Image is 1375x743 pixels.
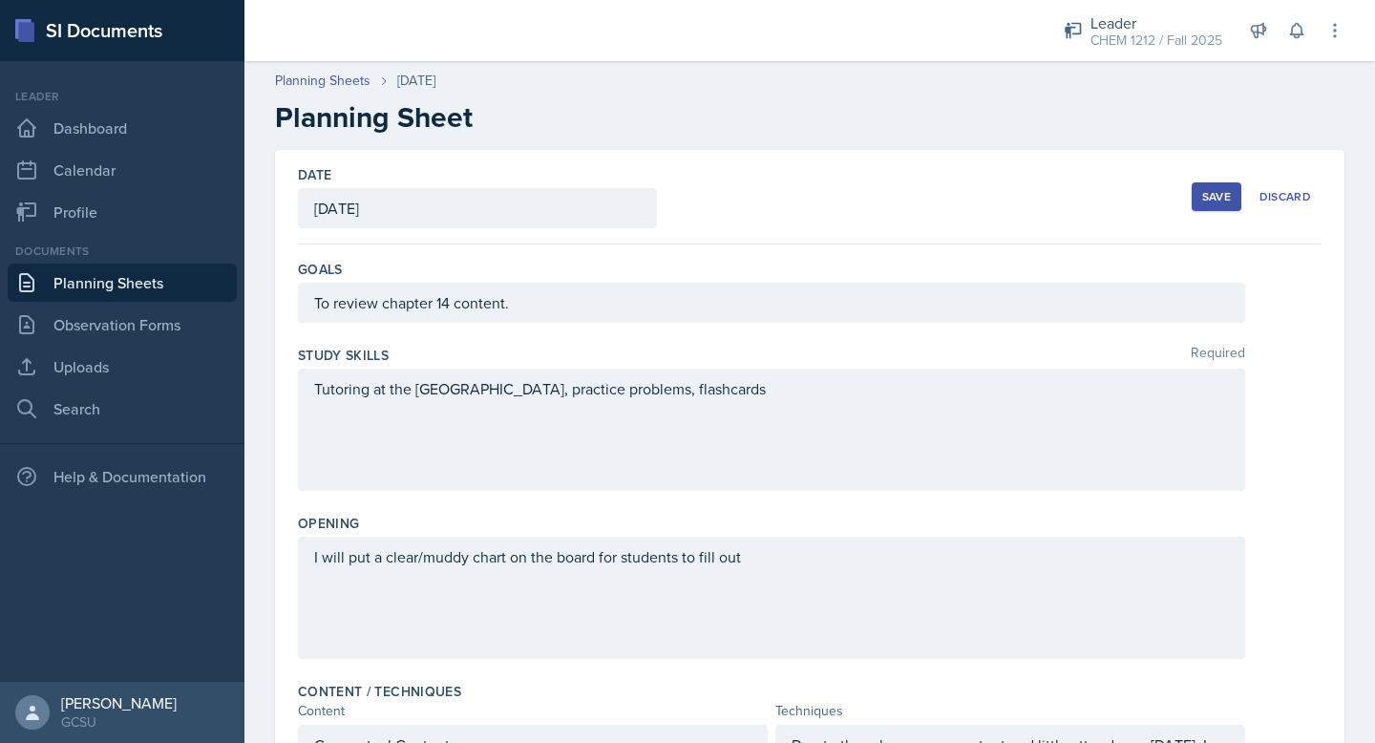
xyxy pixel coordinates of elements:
[275,71,370,91] a: Planning Sheets
[1202,189,1231,204] div: Save
[8,88,237,105] div: Leader
[61,693,177,712] div: [PERSON_NAME]
[314,377,1229,400] p: Tutoring at the [GEOGRAPHIC_DATA], practice problems, flashcards
[8,193,237,231] a: Profile
[1191,346,1245,365] span: Required
[775,701,1245,721] div: Techniques
[61,712,177,732] div: GCSU
[298,682,461,701] label: Content / Techniques
[8,348,237,386] a: Uploads
[1192,182,1241,211] button: Save
[1090,11,1222,34] div: Leader
[8,390,237,428] a: Search
[298,346,389,365] label: Study Skills
[1249,182,1322,211] button: Discard
[8,109,237,147] a: Dashboard
[314,291,1229,314] p: To review chapter 14 content.
[298,165,331,184] label: Date
[275,100,1344,135] h2: Planning Sheet
[397,71,435,91] div: [DATE]
[298,260,343,279] label: Goals
[8,457,237,496] div: Help & Documentation
[1259,189,1311,204] div: Discard
[298,514,359,533] label: Opening
[8,243,237,260] div: Documents
[298,701,768,721] div: Content
[8,151,237,189] a: Calendar
[314,545,1229,568] p: I will put a clear/muddy chart on the board for students to fill out
[8,264,237,302] a: Planning Sheets
[1090,31,1222,51] div: CHEM 1212 / Fall 2025
[8,306,237,344] a: Observation Forms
